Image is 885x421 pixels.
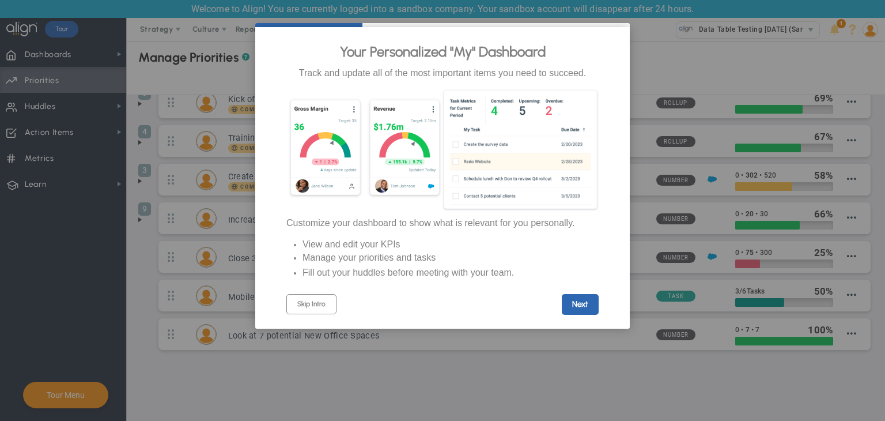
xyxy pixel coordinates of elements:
a: Next [562,294,599,315]
span: Fill out your huddles before meeting with your team. [302,268,514,277]
span: Track and update all of the most important items you need to succeed. [299,68,586,78]
span: Customize your dashboard to show what is relevant for you personally. [286,218,574,228]
span: Manage your priorities and tasks [302,253,436,262]
div: current step [255,23,362,27]
a: Close modal [606,27,626,48]
span: View and edit your KPIs [302,239,400,249]
a: Skip Intro [286,294,336,314]
span: Your Personalized "My" Dashboard [340,43,546,60]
